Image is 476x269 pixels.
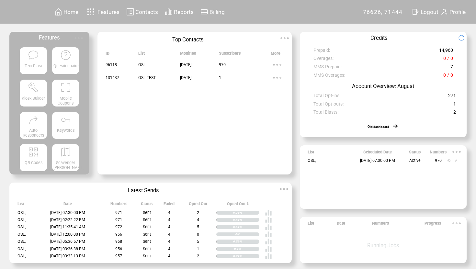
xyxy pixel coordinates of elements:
span: MMS Prepaid: [313,64,342,72]
img: tool%201.svg [28,82,39,93]
span: Sent [143,239,151,244]
span: 5 [197,239,199,244]
img: chart.svg [165,8,173,16]
span: [DATE] [180,75,191,80]
span: Scheduled Date [363,150,392,157]
span: Features [97,9,119,15]
span: 972 [115,224,122,229]
span: 1 [453,101,456,109]
img: ellypsis.svg [278,32,291,45]
div: 0.41% [233,218,259,222]
span: 970 [435,158,442,163]
span: 4 [197,217,199,222]
span: Total Blasts: [313,109,338,117]
span: 131437 [106,75,119,80]
span: Status [141,201,153,209]
a: Old dashboard [368,125,389,129]
span: 14,960 [439,48,453,55]
span: OSL [138,62,146,67]
span: [DATE] 11:35:41 AM [50,224,85,229]
a: Home [53,7,79,17]
span: Sent [143,232,151,237]
span: Opted Out [189,201,207,209]
span: 2 [453,109,456,117]
span: Opted Out % [227,201,249,209]
a: Logout [411,7,439,17]
img: qr.svg [28,146,39,157]
span: 966 [115,232,122,237]
span: Account Overview: August [352,83,414,89]
span: Numbers [372,221,389,228]
a: Questionnaire [52,47,79,74]
a: Profile [439,7,467,17]
span: Latest Sends [128,187,159,194]
span: Sent [143,224,151,229]
a: QR Codes [20,144,47,171]
span: Prepaid: [313,48,330,55]
span: OSL, [17,253,26,258]
span: 2 [197,253,199,258]
span: Kiosk Builder [22,96,45,101]
div: 0.52% [233,240,259,243]
a: Text Blast [20,47,47,74]
span: Failed [164,201,175,209]
span: Credits [370,35,388,41]
span: 971 [115,217,122,222]
span: 1 [219,75,221,80]
span: Profile [449,9,466,15]
span: Active [409,158,421,163]
img: poll%20-%20white.svg [265,209,272,216]
img: text-blast.svg [28,50,39,61]
span: OSL, [17,210,26,215]
img: features.svg [85,6,96,17]
span: 76626, 71444 [363,9,403,15]
img: ellypsis.svg [450,217,463,230]
span: MMS Overages: [313,73,345,80]
span: 4 [168,217,170,222]
span: 4 [168,224,170,229]
span: OSL, [17,246,26,251]
img: poll%20-%20white.svg [265,224,272,231]
span: Home [63,9,78,15]
span: 0 [197,232,199,237]
img: ellypsis.svg [450,145,463,158]
span: Auto Responders [23,128,44,138]
span: [DATE] [180,62,191,67]
span: 4 [168,232,170,237]
a: Keywords [52,112,79,139]
span: 1 [197,246,199,251]
span: OSL TEST [138,75,156,80]
span: 0 / 0 [443,73,453,80]
span: Mobile Coupons [58,96,74,106]
span: 968 [115,239,122,244]
span: 971 [115,210,122,215]
img: profile.svg [440,8,448,16]
span: Sent [143,210,151,215]
a: Mobile Coupons [52,80,79,106]
span: Status [409,150,421,157]
span: [DATE] 03:36:38 PM [50,246,85,251]
span: Total Opt-outs: [313,101,344,109]
span: Numbers [430,150,447,157]
img: exit.svg [412,8,419,16]
span: 4 [168,239,170,244]
span: OSL, [308,158,316,163]
span: More [271,51,280,58]
span: 4 [168,246,170,251]
span: Sent [143,217,151,222]
span: Numbers [110,201,127,209]
span: [DATE] 02:22:22 PM [50,217,85,222]
span: 970 [219,62,226,67]
img: poll%20-%20white.svg [265,238,272,245]
span: Running Jobs [367,242,399,249]
img: poll%20-%20white.svg [265,252,272,260]
span: QR Codes [25,160,42,165]
img: coupons.svg [60,82,71,93]
span: Keywords [57,128,74,133]
img: ellypsis.svg [278,183,290,196]
img: questionnaire.svg [60,50,71,61]
span: Total Opt-ins: [313,93,340,101]
span: 4 [168,253,170,258]
span: Scavenger [PERSON_NAME] [53,160,84,170]
a: Billing [199,7,226,17]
